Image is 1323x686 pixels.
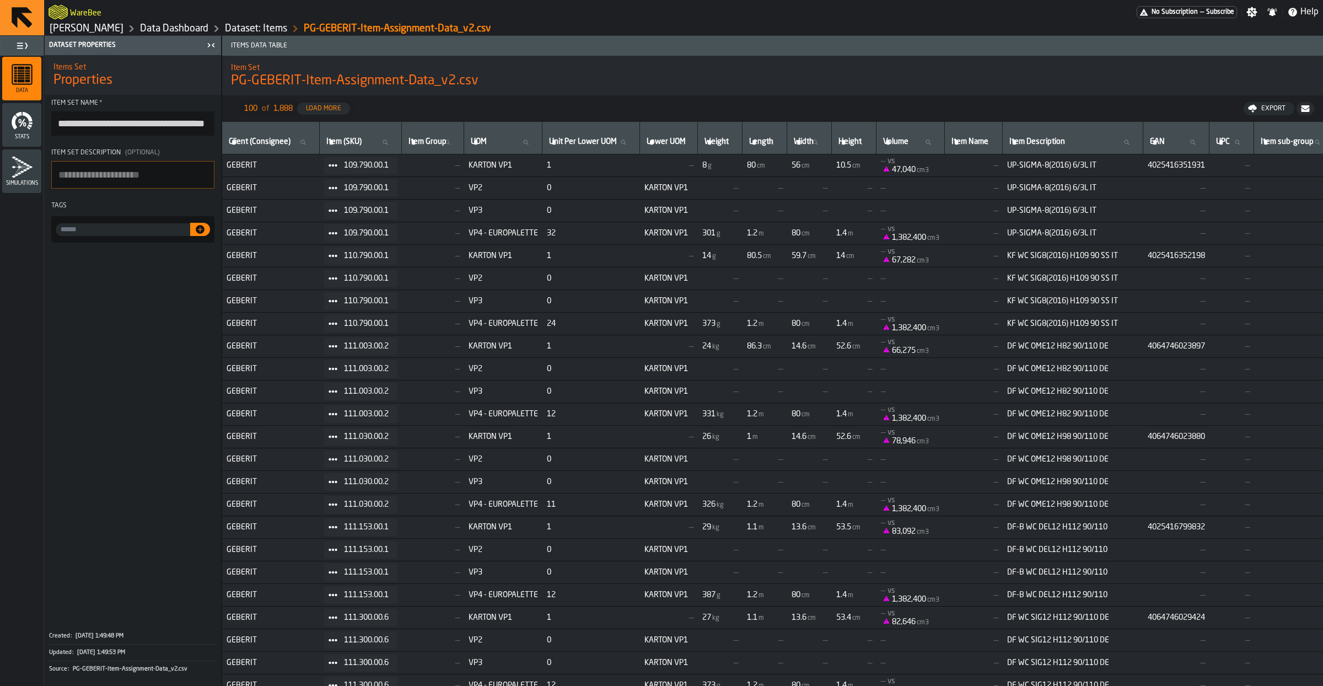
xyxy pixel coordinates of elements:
[51,111,214,136] input: button-toolbar-Item Set Name
[1007,229,1139,238] span: UP-SIGMA-8(2016) 6/3L IT
[1148,135,1204,149] input: label
[203,39,219,52] label: button-toggle-Close me
[1200,8,1204,16] span: —
[747,319,765,328] span: FormattedValue
[190,223,210,236] button: button-
[949,342,998,351] span: —
[951,137,988,146] span: label
[56,223,190,236] input: input-value- input-value-
[227,297,315,306] span: GEBERIT
[848,320,853,328] span: m
[747,297,783,306] span: —
[1007,184,1139,192] span: UP-SIGMA-8(2016) 6/3L IT
[647,137,686,146] span: label
[1257,105,1290,112] div: Export
[644,135,693,149] input: label
[45,55,221,95] div: title-Properties
[1137,6,1237,18] a: link-to-/wh/i/1653e8cc-126b-480f-9c47-e01e76aa4a88/pricing/
[1214,229,1250,238] span: —
[881,165,930,174] span: FormattedValue
[644,342,693,351] span: —
[227,251,315,260] span: GEBERIT
[747,229,765,238] span: FormattedValue
[1137,6,1237,18] div: Menu Subscription
[547,184,636,192] span: 0
[222,56,1323,95] div: title-PG-GEBERIT-Item-Assignment-Data_v2.csv
[702,251,711,260] span: 14
[231,72,478,90] span: PG-GEBERIT-Item-Assignment-Data_v2.csv
[547,135,635,149] input: label
[1148,342,1205,351] span: 4064746023897
[949,274,998,283] span: —
[1214,319,1250,328] span: —
[344,229,389,238] span: 109.790.00.1
[406,206,460,215] span: —
[888,338,895,346] span: vs
[2,57,41,101] li: menu Data
[808,253,816,260] span: cm
[836,161,862,170] span: FormattedValue
[1283,6,1323,19] label: button-toggle-Help
[892,346,916,355] span: 66,275
[927,325,939,333] span: cm3
[53,72,112,89] span: Properties
[836,229,854,238] span: FormattedValue
[469,274,538,283] span: VP2
[326,137,362,146] span: label
[125,149,160,156] span: (Optional)
[881,157,885,165] span: —
[881,275,885,282] span: —
[229,137,291,146] span: label
[892,165,916,174] span: 47,040
[836,161,851,170] span: 10.5
[1007,297,1139,306] span: KF WC SIG8(2016) H109 90 SS IT
[1214,342,1250,351] span: —
[1216,137,1230,146] span: label
[344,365,389,373] span: 111.003.00.2
[1206,8,1234,16] span: Subscribe
[227,135,315,149] input: label
[408,137,447,146] span: label
[708,162,712,170] span: g
[49,633,74,640] div: Created
[763,253,771,260] span: cm
[881,225,885,233] span: —
[49,2,68,22] a: logo-header
[888,225,895,233] span: vs
[881,184,885,192] span: —
[302,105,346,112] div: Load More
[547,297,636,306] span: 0
[469,319,538,328] span: VP4 - EUROPALETTE
[549,137,617,146] span: label
[70,7,101,18] h2: Sub Title
[836,342,862,351] span: FormattedValue
[702,206,738,215] span: —
[227,365,315,373] span: GEBERIT
[747,251,772,260] span: FormattedValue
[838,137,862,146] span: label
[344,206,389,215] span: 109.790.00.1
[927,234,939,242] span: cm3
[1214,274,1250,283] span: —
[763,343,771,351] span: cm
[262,104,269,113] span: of
[888,248,895,255] span: vs
[227,319,315,328] span: GEBERIT
[51,149,121,156] span: Item Set Description
[244,104,257,113] span: 100
[50,23,123,35] a: link-to-/wh/i/1653e8cc-126b-480f-9c47-e01e76aa4a88
[792,319,811,328] span: FormattedValue
[852,162,861,170] span: cm
[747,342,762,351] span: 86.3
[757,162,765,170] span: cm
[949,319,998,328] span: —
[53,61,212,72] h2: Sub Title
[949,161,998,170] span: —
[836,297,872,306] span: —
[949,297,998,306] span: —
[917,347,929,355] span: cm3
[344,184,389,192] span: 109.790.00.1
[1148,184,1205,192] span: —
[747,274,783,283] span: —
[344,274,389,283] span: 110.790.00.1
